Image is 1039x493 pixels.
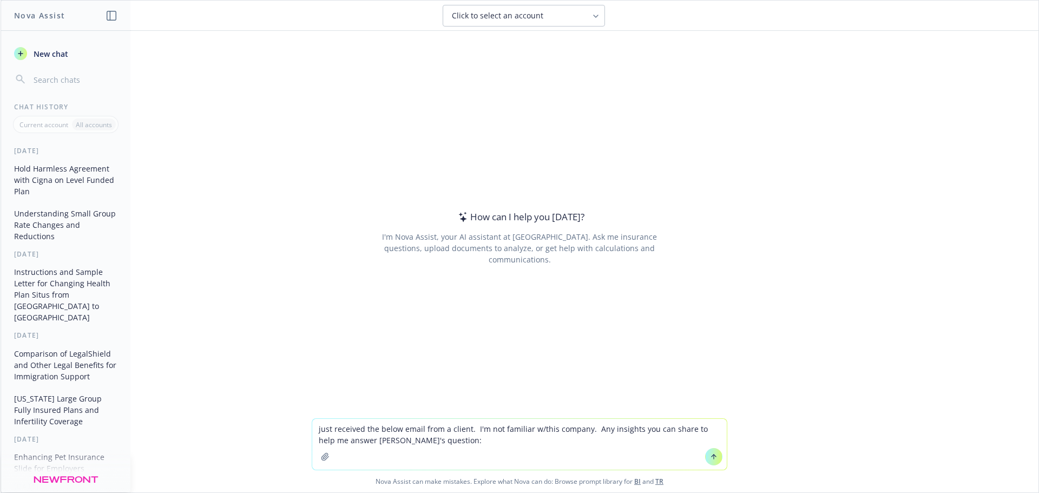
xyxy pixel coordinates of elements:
a: TR [655,477,663,486]
input: Search chats [31,72,117,87]
button: Comparison of LegalShield and Other Legal Benefits for Immigration Support [10,345,122,385]
div: [DATE] [1,331,130,340]
a: BI [634,477,641,486]
span: Nova Assist can make mistakes. Explore what Nova can do: Browse prompt library for and [5,470,1034,492]
p: All accounts [76,120,112,129]
button: Enhancing Pet Insurance Slide for Employers [10,448,122,477]
div: [DATE] [1,146,130,155]
div: I'm Nova Assist, your AI assistant at [GEOGRAPHIC_DATA]. Ask me insurance questions, upload docum... [367,231,672,265]
button: Click to select an account [443,5,605,27]
button: New chat [10,44,122,63]
div: [DATE] [1,249,130,259]
span: Click to select an account [452,10,543,21]
button: Understanding Small Group Rate Changes and Reductions [10,205,122,245]
div: [DATE] [1,435,130,444]
button: Hold Harmless Agreement with Cigna on Level Funded Plan [10,160,122,200]
span: New chat [31,48,68,60]
button: Instructions and Sample Letter for Changing Health Plan Situs from [GEOGRAPHIC_DATA] to [GEOGRAPH... [10,263,122,326]
h1: Nova Assist [14,10,65,21]
button: [US_STATE] Large Group Fully Insured Plans and Infertility Coverage [10,390,122,430]
div: Chat History [1,102,130,111]
p: Current account [19,120,68,129]
textarea: just received the below email from a client. I'm not familiar w/this company. Any insights you ca... [312,419,727,470]
div: How can I help you [DATE]? [455,210,584,224]
div: [DATE] [1,482,130,491]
